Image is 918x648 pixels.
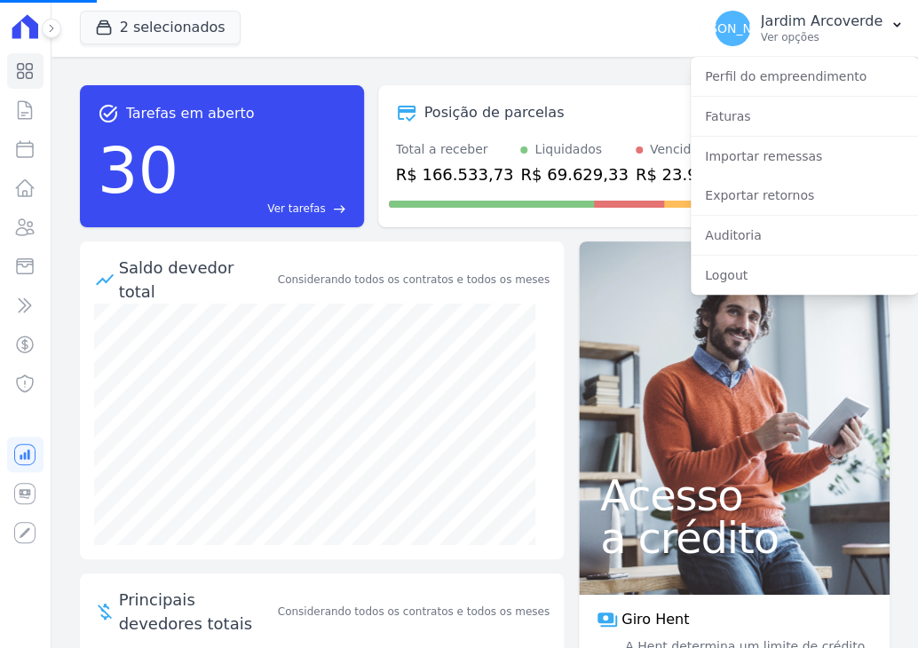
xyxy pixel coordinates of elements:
span: Giro Hent [621,609,689,630]
button: 2 selecionados [80,11,241,44]
div: Considerando todos os contratos e todos os meses [278,272,550,288]
p: Ver opções [761,30,882,44]
a: Auditoria [691,219,918,251]
a: Importar remessas [691,140,918,172]
span: [PERSON_NAME] [680,22,783,35]
span: a crédito [600,517,868,559]
a: Logout [691,259,918,291]
span: Tarefas em aberto [126,103,255,124]
div: Saldo devedor total [119,256,274,304]
div: R$ 69.629,33 [520,162,628,186]
button: [PERSON_NAME] Jardim Arcoverde Ver opções [700,4,918,53]
a: Faturas [691,100,918,132]
span: east [333,202,346,216]
div: Vencidos [650,140,705,159]
div: Total a receber [396,140,514,159]
span: task_alt [98,103,119,124]
div: R$ 23.951,05 [636,162,743,186]
div: 30 [98,124,179,217]
div: Liquidados [534,140,602,159]
span: Considerando todos os contratos e todos os meses [278,604,550,620]
span: Ver tarefas [267,201,325,217]
a: Perfil do empreendimento [691,60,918,92]
div: R$ 166.533,73 [396,162,514,186]
p: Jardim Arcoverde [761,12,882,30]
a: Exportar retornos [691,179,918,211]
a: Ver tarefas east [186,201,345,217]
div: Posição de parcelas [424,102,565,123]
span: Acesso [600,474,868,517]
span: Principais devedores totais [119,588,274,636]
